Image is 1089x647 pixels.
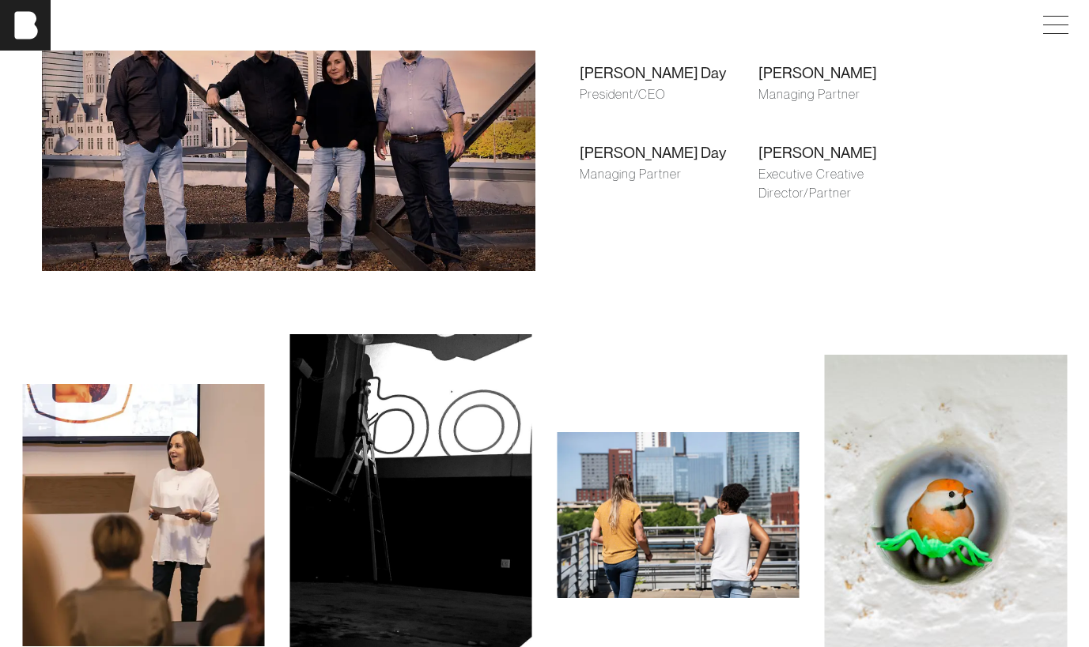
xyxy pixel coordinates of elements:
div: Managing Partner [580,164,758,183]
div: Managing Partner [758,85,937,103]
div: [PERSON_NAME] Day [580,141,758,164]
div: [PERSON_NAME] Day [580,62,758,85]
div: [PERSON_NAME] [758,62,937,85]
img: 6 - People on a balcony [558,432,800,598]
div: Executive Creative Director/Partner [758,164,937,202]
div: President/CEO [580,85,758,103]
img: 4 - [22,384,264,645]
div: [PERSON_NAME] [758,141,937,164]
